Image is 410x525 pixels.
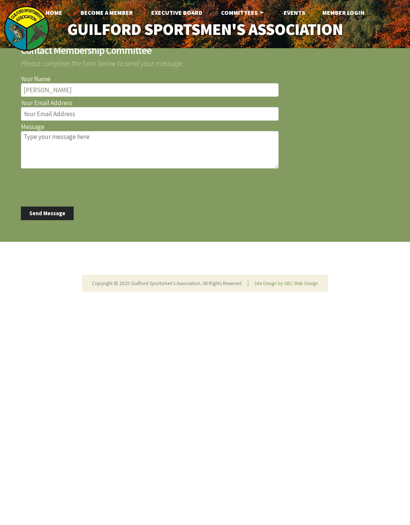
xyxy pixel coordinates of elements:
label: Your Name [21,76,389,82]
a: Site Design by SBC Web Design [254,280,318,287]
button: Send Message [21,207,74,221]
a: Executive Board [145,5,208,20]
label: Message [21,124,389,130]
a: Become A Member [74,5,139,20]
img: logo_sm.png [4,6,49,51]
iframe: reCAPTCHA [21,172,136,201]
input: Your Email Address [21,107,279,121]
a: Guilford Sportsmen's Association [53,15,357,43]
a: Member Login [316,5,371,20]
a: Committees [215,5,271,20]
a: Home [39,5,68,20]
label: Your Email Address [21,100,389,106]
h2: Contact Membership Committee [21,46,389,56]
input: Your Name [21,83,279,97]
a: Events [278,5,311,20]
span: Please complete the form below to send your message. [21,56,389,67]
li: Copyright © 2025 Guilford Sportsmen's Association. All Rights Reserved. [92,280,248,287]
